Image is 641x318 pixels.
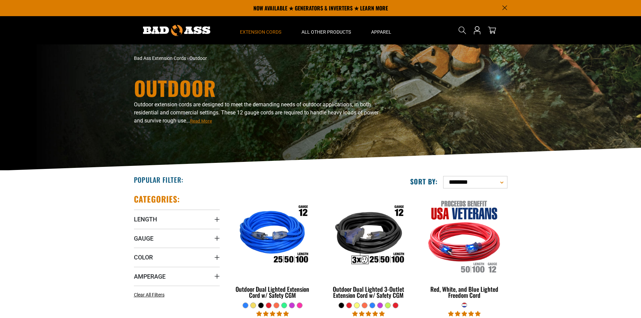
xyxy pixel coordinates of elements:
[134,235,153,242] span: Gauge
[134,215,157,223] span: Length
[187,56,188,61] span: ›
[230,286,316,298] div: Outdoor Dual Lighted Extension Cord w/ Safety CGM
[134,194,180,204] h2: Categories:
[256,311,289,317] span: 4.81 stars
[134,253,153,261] span: Color
[325,286,411,298] div: Outdoor Dual Lighted 3-Outlet Extension Cord w/ Safety CGM
[134,210,220,228] summary: Length
[422,197,507,275] img: Red, White, and Blue Lighted Freedom Cord
[134,273,166,280] span: Amperage
[457,25,468,36] summary: Search
[189,56,207,61] span: Outdoor
[134,267,220,286] summary: Amperage
[230,197,315,275] img: Outdoor Dual Lighted Extension Cord w/ Safety CGM
[190,118,212,123] span: Read More
[352,311,385,317] span: 4.80 stars
[421,194,507,302] a: Red, White, and Blue Lighted Freedom Cord Red, White, and Blue Lighted Freedom Cord
[134,56,186,61] a: Bad Ass Extension Cords
[291,16,361,44] summary: All Other Products
[134,101,379,124] span: Outdoor extension cords are designed to meet the demanding needs of outdoor applications, in both...
[230,16,291,44] summary: Extension Cords
[230,194,316,302] a: Outdoor Dual Lighted Extension Cord w/ Safety CGM Outdoor Dual Lighted Extension Cord w/ Safety CGM
[371,29,391,35] span: Apparel
[134,248,220,267] summary: Color
[301,29,351,35] span: All Other Products
[361,16,401,44] summary: Apparel
[134,78,380,98] h1: Outdoor
[326,197,411,275] img: Outdoor Dual Lighted 3-Outlet Extension Cord w/ Safety CGM
[134,292,165,297] span: Clear All Filters
[143,25,210,36] img: Bad Ass Extension Cords
[325,194,411,302] a: Outdoor Dual Lighted 3-Outlet Extension Cord w/ Safety CGM Outdoor Dual Lighted 3-Outlet Extensio...
[134,291,167,298] a: Clear All Filters
[421,286,507,298] div: Red, White, and Blue Lighted Freedom Cord
[240,29,281,35] span: Extension Cords
[134,175,183,184] h2: Popular Filter:
[134,229,220,248] summary: Gauge
[134,55,380,62] nav: breadcrumbs
[448,311,480,317] span: 5.00 stars
[410,177,438,186] label: Sort by:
